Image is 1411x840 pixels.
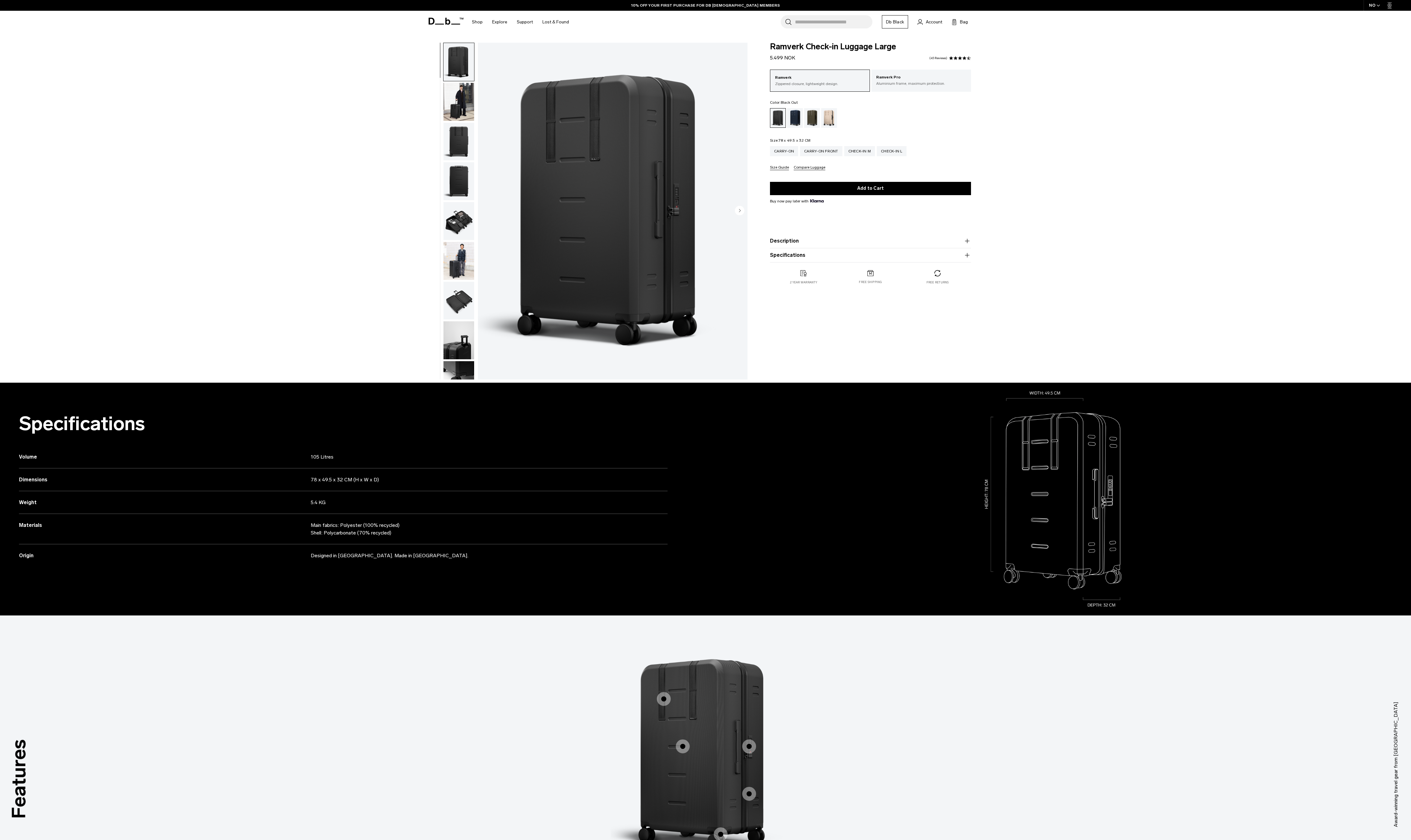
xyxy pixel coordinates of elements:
p: 78 x 49.5 x 32 CM (H x W x D) [311,476,635,484]
a: Db Black [882,15,908,28]
img: Ramverk Check-in Luggage Large Black Out [443,282,474,320]
img: Ramverk Check-in Luggage Large Black Out [443,321,474,359]
h3: Materials [19,522,311,529]
img: Ramverk Check-in Luggage Large Black Out [443,202,474,240]
img: Ramverk Check-in Luggage Large Black Out [443,43,474,81]
img: Ramverk Check-in Luggage Large Black Out [478,43,748,380]
h3: Dimensions [19,476,311,484]
button: Ramverk Check-in Luggage Large Black Out [443,162,474,201]
li: 1 / 11 [478,43,748,380]
a: Lost & Found [542,11,569,33]
button: Ramverk Check-in Luggage Large Black Out [443,321,474,360]
p: 5.4 KG [311,499,635,506]
legend: Size: [770,139,811,142]
h2: Specifications [19,413,668,434]
h3: Volume [19,453,311,461]
a: Account [918,18,942,26]
button: Add to Cart [770,182,971,195]
p: Aluminium frame, maximum protection. [876,81,967,86]
a: Support [517,11,533,33]
p: Free returns [926,280,949,285]
button: Description [770,237,971,245]
h3: Weight [19,499,311,506]
a: Fogbow Beige [821,108,837,128]
a: 45 reviews [929,57,947,60]
button: Ramverk Check-in Luggage Large Black Out [443,281,474,320]
img: Ramverk Check-in Luggage Large Black Out [443,242,474,280]
span: 5.499 NOK [770,55,795,61]
button: Ramverk Check-in Luggage Large Black Out [443,83,474,121]
button: Ramverk Check-in Luggage Large Black Out [443,122,474,161]
a: Black Out [770,108,786,128]
nav: Main Navigation [467,11,574,33]
span: Account [926,19,942,25]
span: Buy now pay later with [770,198,824,204]
span: Ramverk Check-in Luggage Large [770,43,971,51]
button: Bag [952,18,968,26]
p: Ramverk [775,75,865,81]
img: Ramverk Check-in Luggage Large Black Out [443,83,474,121]
a: Check-in L [877,146,907,156]
img: Ramverk Check-in Luggage Large Black Out [443,361,474,399]
a: Explore [492,11,507,33]
p: 2 year warranty [790,280,817,285]
img: dimensions [942,383,1175,615]
p: Shell: Polycarbonate (70% recycled) [311,529,635,537]
button: Ramverk Check-in Luggage Large Black Out [443,202,474,240]
p: Zippered closure, lightweight design. [775,81,865,87]
img: {"height" => 20, "alt" => "Klarna"} [810,199,824,202]
a: Forest Green [804,108,820,128]
button: Size Guide [770,165,789,170]
p: Ramverk Pro [876,74,967,81]
a: Check-in M [844,146,875,156]
span: Bag [960,19,968,25]
img: Ramverk Check-in Luggage Large Black Out [443,123,474,161]
legend: Color: [770,101,798,104]
h3: Origin [19,552,311,559]
button: Ramverk Check-in Luggage Large Black Out [443,43,474,81]
p: Free shipping [859,280,882,284]
button: Next slide [735,206,744,216]
button: Specifications [770,251,971,259]
p: Designed in [GEOGRAPHIC_DATA]. Made in [GEOGRAPHIC_DATA]. [311,552,635,559]
p: 105 Litres [311,453,635,461]
button: Ramverk Check-in Luggage Large Black Out [443,361,474,399]
span: Black Out [781,100,798,105]
button: Compare Luggage [794,165,825,170]
a: Carry-on Front [800,146,842,156]
h3: Features [4,739,34,818]
p: Main fabrics: Polyester (100% recycled) [311,522,635,529]
a: Carry-on [770,146,798,156]
a: Shop [472,11,483,33]
a: 10% OFF YOUR FIRST PURCHASE FOR DB [DEMOGRAPHIC_DATA] MEMBERS [631,3,780,8]
img: Ramverk Check-in Luggage Large Black Out [443,162,474,200]
button: Ramverk Check-in Luggage Large Black Out [443,242,474,280]
a: Ramverk Pro Aluminium frame, maximum protection. [871,70,971,91]
span: 78 x 49.5 x 32 CM [779,138,810,143]
a: Blue Hour [787,108,803,128]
